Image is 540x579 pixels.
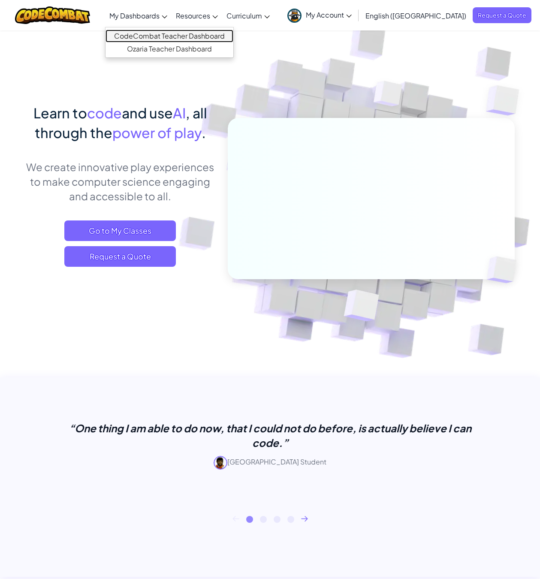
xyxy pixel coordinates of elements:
p: We create innovative play experiences to make computer science engaging and accessible to all. [26,160,215,203]
a: Request a Quote [473,7,531,23]
span: My Account [306,10,352,19]
a: My Dashboards [105,4,172,27]
a: Resources [172,4,222,27]
span: power of play [112,124,202,141]
span: code [87,104,122,121]
img: Overlap cubes [357,64,419,128]
img: avatar [287,9,302,23]
p: “One thing I am able to do now, that I could not do before, is actually believe I can code.” [56,421,485,450]
span: Learn to [33,104,87,121]
span: Curriculum [226,11,262,20]
span: . [202,124,206,141]
span: English ([GEOGRAPHIC_DATA]) [365,11,466,20]
button: 2 [260,516,267,523]
a: My Account [283,2,356,29]
span: My Dashboards [109,11,160,20]
img: avatar [214,456,227,470]
a: Go to My Classes [64,220,176,241]
button: 3 [274,516,281,523]
span: and use [122,104,173,121]
img: CodeCombat logo [15,6,90,24]
button: 4 [287,516,294,523]
a: English ([GEOGRAPHIC_DATA]) [361,4,471,27]
img: Overlap cubes [472,238,537,301]
span: AI [173,104,186,121]
a: Request a Quote [64,246,176,267]
img: Overlap cubes [323,271,399,343]
button: 1 [246,516,253,523]
a: Ozaria Teacher Dashboard [106,42,233,55]
p: [GEOGRAPHIC_DATA] Student [56,456,485,470]
a: CodeCombat Teacher Dashboard [106,30,233,42]
a: Curriculum [222,4,274,27]
span: Resources [176,11,210,20]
